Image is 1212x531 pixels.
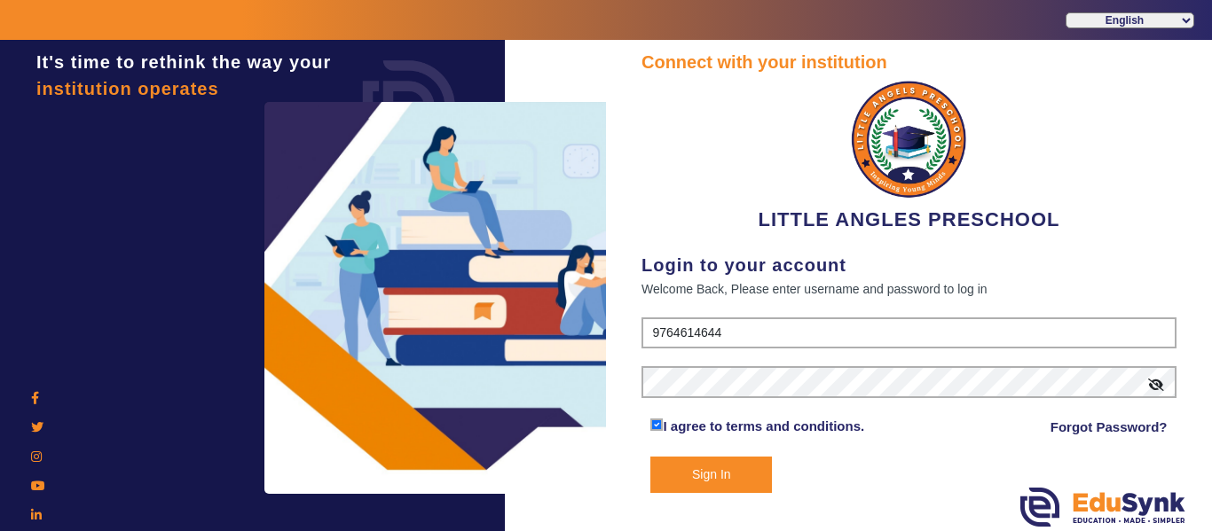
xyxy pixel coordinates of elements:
input: User Name [641,317,1177,349]
img: login3.png [264,102,637,494]
div: LITTLE ANGLES PRESCHOOL [641,75,1177,234]
div: Connect with your institution [641,49,1177,75]
a: Forgot Password? [1051,417,1168,438]
span: institution operates [36,79,219,98]
div: Login to your account [641,252,1177,278]
img: edusynk.png [1020,488,1185,527]
a: I agree to terms and conditions. [663,418,864,433]
span: It's time to rethink the way your [36,52,331,72]
button: Sign In [650,457,772,493]
div: Welcome Back, Please enter username and password to log in [641,278,1177,300]
img: login.png [342,40,476,173]
img: be2635b7-6ae6-4ea0-8b31-9ed2eb8b9e03 [842,75,975,205]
